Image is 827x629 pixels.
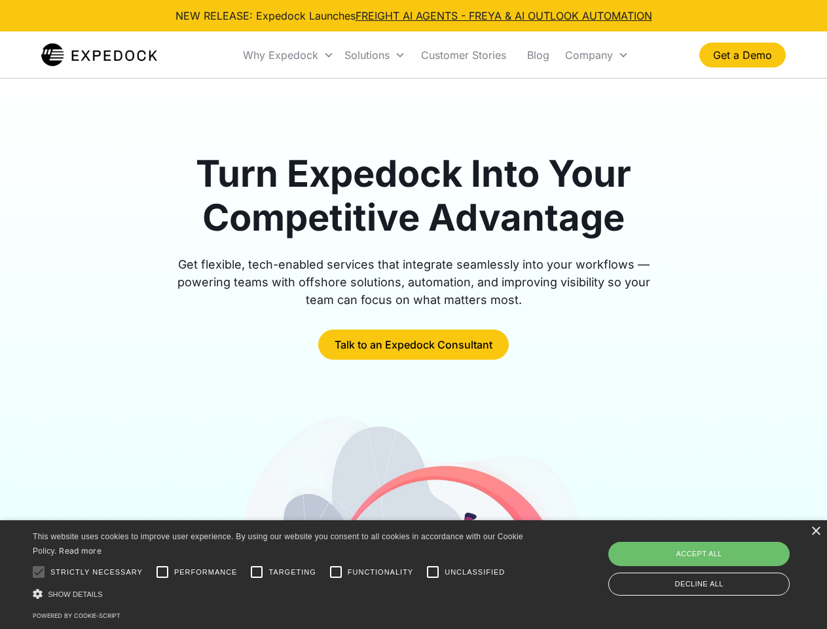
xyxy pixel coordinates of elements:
[565,48,613,62] div: Company
[608,573,790,596] div: Decline all
[517,33,560,77] a: Blog
[162,256,665,309] div: Get flexible, tech-enabled services that integrate seamlessly into your workflows — powering team...
[33,532,523,556] span: This website uses cookies to improve user experience. By using our website you consent to all coo...
[41,42,157,68] img: Expedock Logo
[356,9,652,22] a: FREIGHT AI AGENTS - FREYA & AI OUTLOOK AUTOMATION
[268,567,316,578] span: Targeting
[344,48,390,62] div: Solutions
[318,330,509,360] a: Talk to an Expedock Consultant
[48,590,103,598] span: Show details
[59,546,101,556] a: Read more
[243,48,318,62] div: Why Expedock
[699,43,786,67] a: Get a Demo
[33,612,120,619] a: Powered by cookie-script
[33,587,528,601] div: Show details
[445,567,505,578] span: Unclassified
[175,8,652,24] div: NEW RELEASE: Expedock Launches
[411,33,517,77] a: Customer Stories
[339,33,411,77] div: Solutions
[348,567,413,578] span: Functionality
[162,152,665,240] h1: Turn Expedock Into Your Competitive Advantage
[41,42,157,68] a: home
[50,567,143,578] span: Strictly necessary
[608,542,790,565] div: Accept all
[238,33,339,77] div: Why Expedock
[174,567,238,578] span: Performance
[560,33,634,77] div: Company
[811,527,820,537] div: Close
